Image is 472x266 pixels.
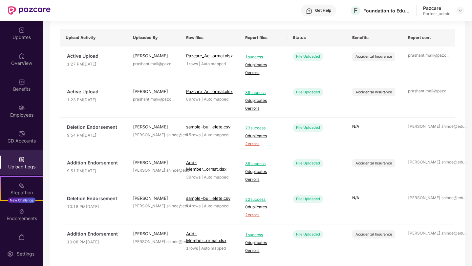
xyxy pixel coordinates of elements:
[171,97,174,102] span: ...
[186,89,233,94] span: Pazcare_Ac...ormat.xlsx
[245,141,281,147] span: 2 errors
[67,230,121,237] span: Addition Endorsement
[293,195,323,203] div: File Uploaded
[204,175,228,180] span: Auto mapped
[15,251,36,257] div: Settings
[245,204,281,210] span: 0 duplicates
[186,175,201,180] span: 39 rows
[60,29,127,47] th: Upload Activity
[464,124,467,129] span: ...
[67,168,121,174] span: 9:51 PM[DATE]
[315,8,331,13] div: Get Help
[245,248,281,254] span: 0 errors
[245,240,281,246] span: 0 duplicates
[67,204,121,210] span: 10:18 PM[DATE]
[402,29,455,47] th: Report sent
[133,159,174,166] div: [PERSON_NAME]
[245,197,281,203] span: 22 success
[133,239,174,245] div: [PERSON_NAME].shinde@edu
[464,231,467,236] span: ...
[202,203,203,208] span: |
[245,177,281,183] span: 0 errors
[408,230,449,237] div: [PERSON_NAME].shinde@edu
[180,29,240,47] th: Raw files
[446,53,449,58] span: ...
[18,182,25,189] img: svg+xml;base64,PHN2ZyB4bWxucz0iaHR0cDovL3d3dy53My5vcmcvMjAwMC9zdmciIHdpZHRoPSIyMSIgaGVpZ2h0PSIyMC...
[446,88,449,93] span: ...
[1,189,43,196] div: Stepathon
[186,246,198,251] span: 1 rows
[186,97,201,102] span: 89 rows
[245,232,281,238] span: 1 success
[355,54,392,59] div: Accidental Insurance
[202,132,203,137] span: |
[202,175,203,180] span: |
[67,61,121,67] span: 1:27 PM[DATE]
[201,61,226,66] span: Auto mapped
[355,89,392,95] div: Accidental Insurance
[8,198,35,203] div: New Challenge
[127,29,180,47] th: Uploaded By
[18,130,25,137] img: svg+xml;base64,PHN2ZyBpZD0iQ0RfQWNjb3VudHMiIGRhdGEtbmFtZT0iQ0QgQWNjb3VudHMiIHhtbG5zPSJodHRwOi8vd3...
[245,212,281,218] span: 2 errors
[204,97,228,102] span: Auto mapped
[204,203,228,208] span: Auto mapped
[354,7,358,14] span: F
[133,88,174,95] div: [PERSON_NAME]
[346,29,402,47] th: Benefits
[67,123,121,131] span: Deletion Endorsement
[245,90,281,96] span: 89 success
[355,232,392,237] div: Accidental Insurance
[186,61,198,66] span: 1 rows
[133,203,174,209] div: [PERSON_NAME].shinde@edu
[18,156,25,163] img: svg+xml;base64,PHN2ZyBpZD0iVXBsb2FkX0xvZ3MiIGRhdGEtbmFtZT0iVXBsb2FkIExvZ3MiIHhtbG5zPSJodHRwOi8vd3...
[133,132,174,138] div: [PERSON_NAME].shinde@edu
[18,104,25,111] img: svg+xml;base64,PHN2ZyBpZD0iRW1wbG95ZWVzIiB4bWxucz0iaHR0cDovL3d3dy53My5vcmcvMjAwMC9zdmciIHdpZHRoPS...
[245,161,281,167] span: 39 success
[293,52,323,61] div: File Uploaded
[293,123,323,132] div: File Uploaded
[199,246,200,251] span: |
[293,230,323,238] div: File Uploaded
[352,123,396,130] p: N/A
[18,53,25,59] img: svg+xml;base64,PHN2ZyBpZD0iSG9tZSIgeG1sbnM9Imh0dHA6Ly93d3cudzMub3JnLzIwMDAvc3ZnIiB3aWR0aD0iMjAiIG...
[133,167,174,174] div: [PERSON_NAME].shinde@edu
[171,61,174,66] span: ...
[245,105,281,112] span: 0 errors
[8,6,51,15] img: New Pazcare Logo
[186,132,201,137] span: 25 rows
[67,132,121,139] span: 9:54 PM[DATE]
[186,53,233,58] span: Pazcare_Ac...ormat.xlsx
[363,8,409,14] div: Foundation to Educate Girls Globally
[133,96,174,103] div: prashant.mali@pazc
[464,160,467,164] span: ...
[408,88,449,94] div: prashant.mali@pazc
[201,246,226,251] span: Auto mapped
[67,195,121,202] span: Deletion Endorsement
[293,159,323,167] div: File Uploaded
[423,11,450,16] div: Partner_admin
[18,234,25,240] img: svg+xml;base64,PHN2ZyBpZD0iTXlfT3JkZXJzIiBkYXRhLW5hbWU9Ik15IE9yZGVycyIgeG1sbnM9Imh0dHA6Ly93d3cudz...
[245,54,281,60] span: 1 success
[67,52,121,60] span: Active Upload
[293,88,323,96] div: File Uploaded
[18,79,25,85] img: svg+xml;base64,PHN2ZyBpZD0iQmVuZWZpdHMiIHhtbG5zPSJodHRwOi8vd3d3LnczLm9yZy8yMDAwL3N2ZyIgd2lkdGg9Ij...
[355,161,392,166] div: Accidental Insurance
[133,61,174,67] div: prashant.mali@pazc
[408,52,449,59] div: prashant.mali@pazc
[245,125,281,131] span: 23 success
[133,230,174,237] div: [PERSON_NAME]
[18,27,25,33] img: svg+xml;base64,PHN2ZyBpZD0iVXBkYXRlZCIgeG1sbnM9Imh0dHA6Ly93d3cudzMub3JnLzIwMDAvc3ZnIiB3aWR0aD0iMj...
[458,8,463,13] img: svg+xml;base64,PHN2ZyBpZD0iRHJvcGRvd24tMzJ4MzIiIHhtbG5zPSJodHRwOi8vd3d3LnczLm9yZy8yMDAwL3N2ZyIgd2...
[245,169,281,175] span: 0 duplicates
[186,160,226,172] span: Add-Member...ormat.xlsx
[245,98,281,104] span: 0 duplicates
[186,124,230,129] span: sample-bul...elete.csv
[408,195,449,201] div: [PERSON_NAME].shinde@edu
[7,251,13,257] img: svg+xml;base64,PHN2ZyBpZD0iU2V0dGluZy0yMHgyMCIgeG1sbnM9Imh0dHA6Ly93d3cudzMub3JnLzIwMDAvc3ZnIiB3aW...
[423,5,450,11] div: Pazcare
[306,8,312,14] img: svg+xml;base64,PHN2ZyBpZD0iSGVscC0zMngzMiIgeG1sbnM9Imh0dHA6Ly93d3cudzMub3JnLzIwMDAvc3ZnIiB3aWR0aD...
[67,239,121,245] span: 10:08 PM[DATE]
[245,62,281,68] span: 0 duplicates
[204,132,228,137] span: Auto mapped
